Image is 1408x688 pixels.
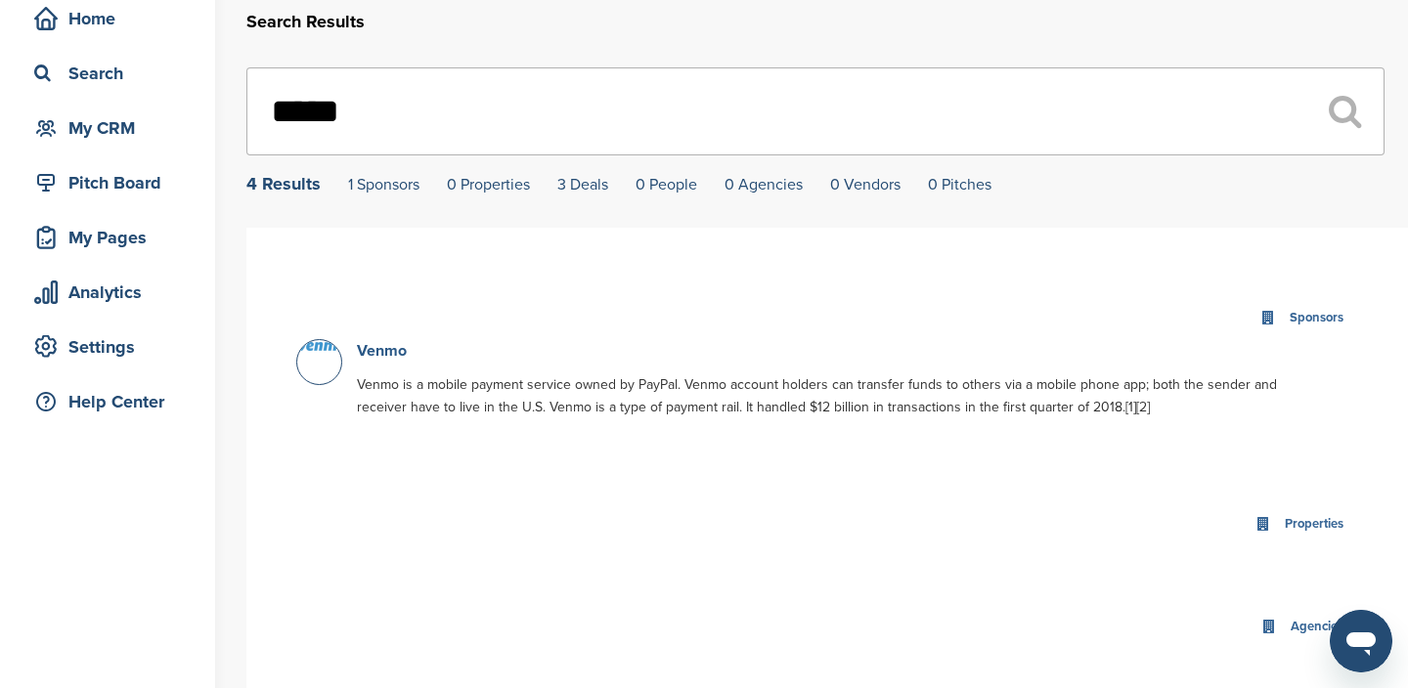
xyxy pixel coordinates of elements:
a: Pitch Board [20,160,196,205]
div: Search [29,56,196,91]
a: Search [20,51,196,96]
div: 4 Results [246,175,321,193]
iframe: Button to launch messaging window [1330,610,1392,672]
div: Pitch Board [29,165,196,200]
a: Analytics [20,270,196,315]
div: Home [29,1,196,36]
p: Venmo is a mobile payment service owned by PayPal. Venmo account holders can transfer funds to ot... [357,373,1293,418]
a: 0 Properties [447,175,530,194]
h2: Search Results [246,9,1385,35]
a: Help Center [20,379,196,424]
div: Agencies [1286,616,1348,638]
div: Analytics [29,275,196,310]
a: 0 Agencies [725,175,803,194]
a: 0 Pitches [928,175,991,194]
a: My Pages [20,215,196,260]
img: Venmo logo.svg [297,342,346,351]
a: 1 Sponsors [348,175,419,194]
a: My CRM [20,106,196,150]
div: Sponsors [1285,307,1348,329]
a: 0 People [636,175,697,194]
a: 0 Vendors [830,175,901,194]
div: My Pages [29,220,196,255]
div: My CRM [29,110,196,146]
a: 3 Deals [557,175,608,194]
a: Settings [20,324,196,369]
a: Venmo [357,341,407,361]
div: Help Center [29,384,196,419]
div: Properties [1280,513,1348,536]
div: Settings [29,329,196,365]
